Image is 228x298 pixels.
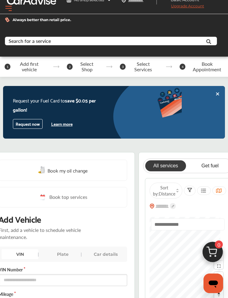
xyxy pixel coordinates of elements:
span: Select Shop [75,61,99,72]
span: Book my oil change [47,166,88,174]
img: oil-change.e5047c97.svg [38,166,46,174]
span: 1 [5,64,10,70]
span: Book top services [49,193,87,201]
button: Learn more [49,119,75,129]
span: Add first vehicle [13,61,46,72]
span: 0 [215,240,223,248]
iframe: Button to launch messaging window, conversation in progress [203,274,223,293]
a: Book my oil change [38,166,88,174]
button: Request now [13,119,43,129]
button: Open Menu [4,4,13,13]
span: 3 [120,64,126,70]
a: All services [145,160,186,171]
img: stepper-arrow.e24c07c6.svg [166,65,172,68]
span: Book Appointment [188,61,226,72]
div: Search for a service [9,39,51,43]
img: stepper-arrow.e24c07c6.svg [106,65,112,68]
img: dollor_label_vector.a70140d1.svg [5,17,9,22]
span: Request your Fuel Card to [13,96,65,104]
div: Car details [87,249,124,259]
div: VIN [2,249,38,259]
img: cart_icon.3d0951e8.svg [198,239,227,268]
img: cal_icon.0803b883.svg [38,193,46,201]
img: location_vector_orange.38f05af8.svg [150,203,154,209]
img: stepper-arrow.e24c07c6.svg [53,65,59,68]
div: Plate [44,249,81,259]
span: Distance [159,191,175,197]
span: 2 [67,64,73,70]
span: Select Services [128,61,158,72]
span: 4 [180,64,185,70]
span: Upgrade Account [162,4,204,11]
span: Sort by : [153,184,175,197]
button: Zoom in [214,272,223,281]
span: Always better than retail price. [13,18,71,22]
